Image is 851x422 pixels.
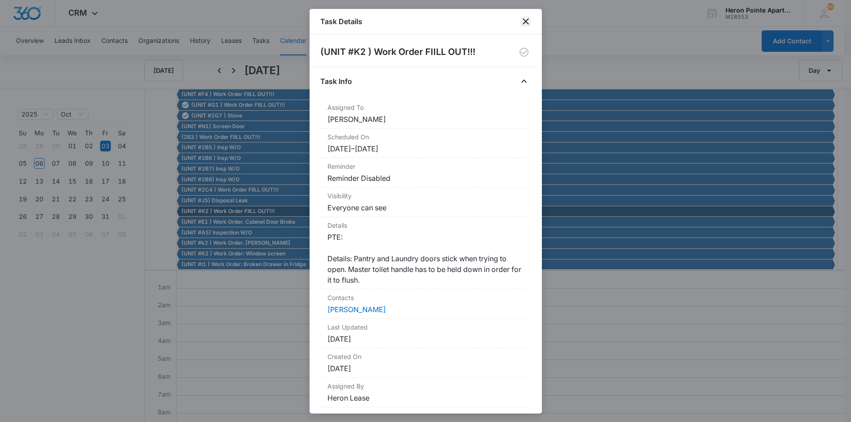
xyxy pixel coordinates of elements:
[327,221,524,230] dt: Details
[327,352,524,361] dt: Created On
[320,217,531,289] div: DetailsPTE: Details: Pantry and Laundry doors stick when trying to open. Master toilet handle has...
[327,232,524,285] dd: PTE: Details: Pantry and Laundry doors stick when trying to open. Master toilet handle has to be ...
[320,378,531,407] div: Assigned ByHeron Lease
[327,381,524,391] dt: Assigned By
[327,393,524,403] dd: Heron Lease
[320,188,531,217] div: VisibilityEveryone can see
[327,173,524,184] dd: Reminder Disabled
[320,99,531,129] div: Assigned To[PERSON_NAME]
[327,103,524,112] dt: Assigned To
[517,74,531,88] button: Close
[520,16,531,27] button: close
[327,334,524,344] dd: [DATE]
[320,348,531,378] div: Created On[DATE]
[327,143,524,154] dd: [DATE] – [DATE]
[320,158,531,188] div: ReminderReminder Disabled
[327,191,524,201] dt: Visibility
[327,114,524,125] dd: [PERSON_NAME]
[327,132,524,142] dt: Scheduled On
[320,45,475,59] h2: (UNIT #K2 ) Work Order FIILL OUT!!!
[320,16,362,27] h1: Task Details
[327,305,386,314] a: [PERSON_NAME]
[320,319,531,348] div: Last Updated[DATE]
[327,363,524,374] dd: [DATE]
[320,76,352,87] h4: Task Info
[327,202,524,213] dd: Everyone can see
[320,289,531,319] div: Contacts[PERSON_NAME]
[327,322,524,332] dt: Last Updated
[327,162,524,171] dt: Reminder
[327,293,524,302] dt: Contacts
[320,129,531,158] div: Scheduled On[DATE]–[DATE]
